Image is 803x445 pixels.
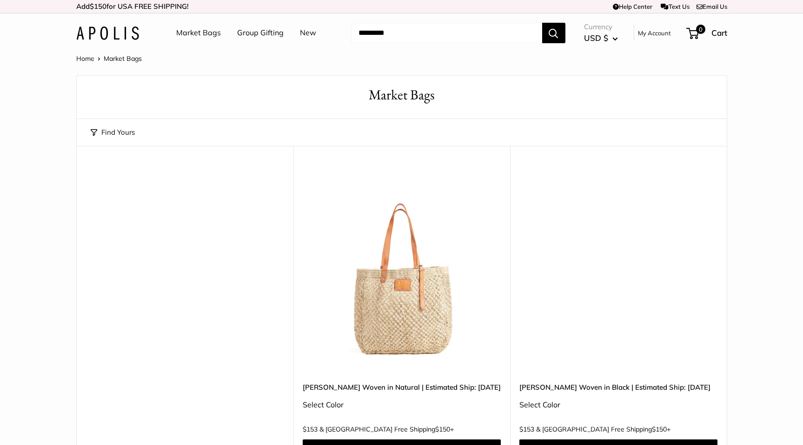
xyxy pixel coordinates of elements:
[237,26,284,40] a: Group Gifting
[303,398,501,412] div: Select Color
[76,26,139,40] img: Apolis
[519,425,534,433] span: $153
[91,85,713,105] h1: Market Bags
[351,23,542,43] input: Search...
[303,382,501,393] a: [PERSON_NAME] Woven in Natural | Estimated Ship: [DATE]
[300,26,316,40] a: New
[687,26,727,40] a: 0 Cart
[303,425,318,433] span: $153
[319,426,454,432] span: & [GEOGRAPHIC_DATA] Free Shipping +
[652,425,667,433] span: $150
[519,398,717,412] div: Select Color
[536,426,670,432] span: & [GEOGRAPHIC_DATA] Free Shipping +
[697,3,727,10] a: Email Us
[76,52,142,65] nav: Breadcrumb
[90,2,106,11] span: $150
[519,382,717,393] a: [PERSON_NAME] Woven in Black | Estimated Ship: [DATE]
[519,169,717,367] a: Mercado Woven in Black | Estimated Ship: Oct. 19thMercado Woven in Black | Estimated Ship: Oct. 19th
[104,54,142,63] span: Market Bags
[638,27,671,39] a: My Account
[696,25,705,34] span: 0
[661,3,689,10] a: Text Us
[584,20,618,33] span: Currency
[584,33,608,43] span: USD $
[176,26,221,40] a: Market Bags
[303,169,501,367] a: Mercado Woven in Natural | Estimated Ship: Oct. 12thMercado Woven in Natural | Estimated Ship: Oc...
[435,425,450,433] span: $150
[542,23,565,43] button: Search
[584,31,618,46] button: USD $
[711,28,727,38] span: Cart
[303,169,501,367] img: Mercado Woven in Natural | Estimated Ship: Oct. 12th
[76,54,94,63] a: Home
[613,3,652,10] a: Help Center
[91,126,135,139] button: Find Yours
